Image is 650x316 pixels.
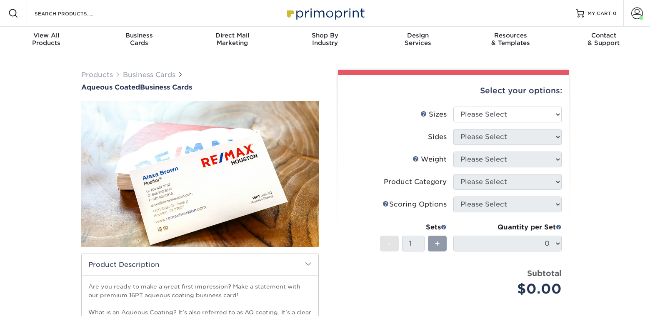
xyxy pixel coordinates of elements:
[464,27,557,53] a: Resources& Templates
[279,27,372,53] a: Shop ByIndustry
[81,71,113,79] a: Products
[613,10,617,16] span: 0
[384,177,447,187] div: Product Category
[428,132,447,142] div: Sides
[557,32,650,39] span: Contact
[279,32,372,47] div: Industry
[464,32,557,47] div: & Templates
[371,32,464,39] span: Design
[557,32,650,47] div: & Support
[371,27,464,53] a: DesignServices
[123,71,175,79] a: Business Cards
[435,237,440,250] span: +
[81,83,140,91] span: Aqueous Coated
[464,32,557,39] span: Resources
[81,83,319,91] h1: Business Cards
[34,8,115,18] input: SEARCH PRODUCTS.....
[186,32,279,39] span: Direct Mail
[527,269,562,278] strong: Subtotal
[387,237,391,250] span: -
[93,32,186,47] div: Cards
[93,32,186,39] span: Business
[380,222,447,232] div: Sets
[412,154,447,164] div: Weight
[186,27,279,53] a: Direct MailMarketing
[420,109,447,119] div: Sizes
[93,27,186,53] a: BusinessCards
[186,32,279,47] div: Marketing
[81,55,319,293] img: Aqueous Coated 01
[345,75,562,107] div: Select your options:
[82,254,318,275] h2: Product Description
[283,4,367,22] img: Primoprint
[371,32,464,47] div: Services
[460,279,562,299] div: $0.00
[81,83,319,91] a: Aqueous CoatedBusiness Cards
[587,10,611,17] span: MY CART
[453,222,562,232] div: Quantity per Set
[382,199,447,209] div: Scoring Options
[279,32,372,39] span: Shop By
[557,27,650,53] a: Contact& Support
